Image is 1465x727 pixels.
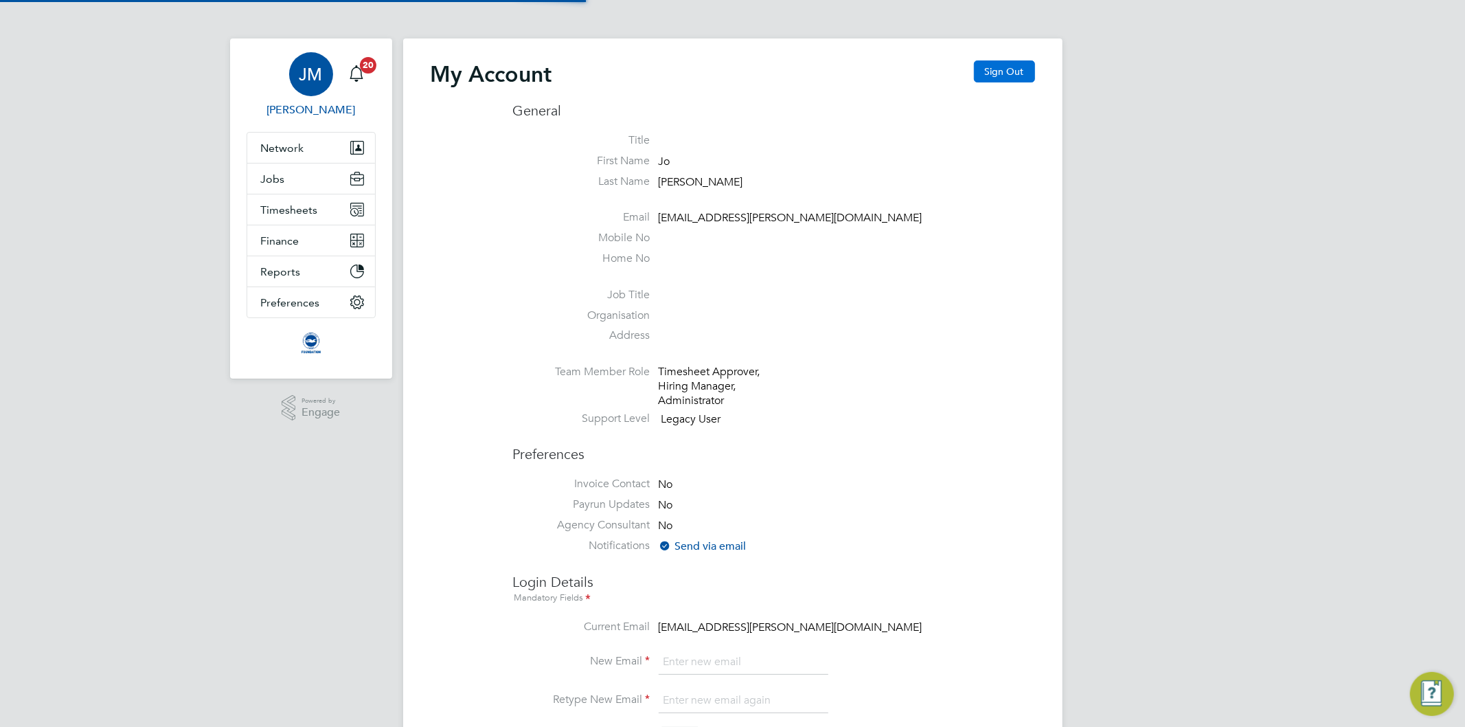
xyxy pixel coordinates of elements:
[299,65,323,83] span: JM
[513,432,1035,463] h3: Preferences
[261,296,320,309] span: Preferences
[659,650,828,675] input: Enter new email
[974,60,1035,82] button: Sign Out
[247,164,375,194] button: Jobs
[282,395,340,421] a: Powered byEngage
[513,210,650,225] label: Email
[261,172,285,186] span: Jobs
[513,591,1035,606] div: Mandatory Fields
[513,620,650,634] label: Current Email
[513,365,650,379] label: Team Member Role
[659,212,922,225] span: [EMAIL_ADDRESS][PERSON_NAME][DOMAIN_NAME]
[247,225,375,256] button: Finance
[659,478,673,492] span: No
[513,328,650,343] label: Address
[513,693,650,707] label: Retype New Email
[659,365,789,407] div: Timesheet Approver, Hiring Manager, Administrator
[513,231,650,245] label: Mobile No
[513,654,650,669] label: New Email
[302,395,340,407] span: Powered by
[431,60,552,88] h2: My Account
[261,234,299,247] span: Finance
[513,175,650,189] label: Last Name
[343,52,370,96] a: 20
[513,288,650,302] label: Job Title
[261,265,301,278] span: Reports
[513,133,650,148] label: Title
[513,518,650,533] label: Agency Consultant
[513,477,650,491] label: Invoice Contact
[1410,672,1454,716] button: Engage Resource Center
[659,539,747,553] span: Send via email
[513,154,650,168] label: First Name
[247,287,375,317] button: Preferences
[513,102,1035,120] h3: General
[659,155,670,168] span: Jo
[659,689,828,713] input: Enter new email again
[247,194,375,225] button: Timesheets
[513,309,650,323] label: Organisation
[247,256,375,287] button: Reports
[247,102,376,118] span: Jo Morris
[513,497,650,512] label: Payrun Updates
[360,57,376,74] span: 20
[659,620,922,634] span: [EMAIL_ADDRESS][PERSON_NAME][DOMAIN_NAME]
[230,38,392,379] nav: Main navigation
[513,412,650,426] label: Support Level
[661,412,721,426] span: Legacy User
[513,251,650,266] label: Home No
[302,407,340,418] span: Engage
[247,332,376,354] a: Go to home page
[659,175,743,189] span: [PERSON_NAME]
[261,142,304,155] span: Network
[247,133,375,163] button: Network
[513,559,1035,606] h3: Login Details
[261,203,318,216] span: Timesheets
[247,52,376,118] a: JM[PERSON_NAME]
[659,519,673,533] span: No
[513,539,650,553] label: Notifications
[659,498,673,512] span: No
[300,332,322,354] img: albioninthecommunity-logo-retina.png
